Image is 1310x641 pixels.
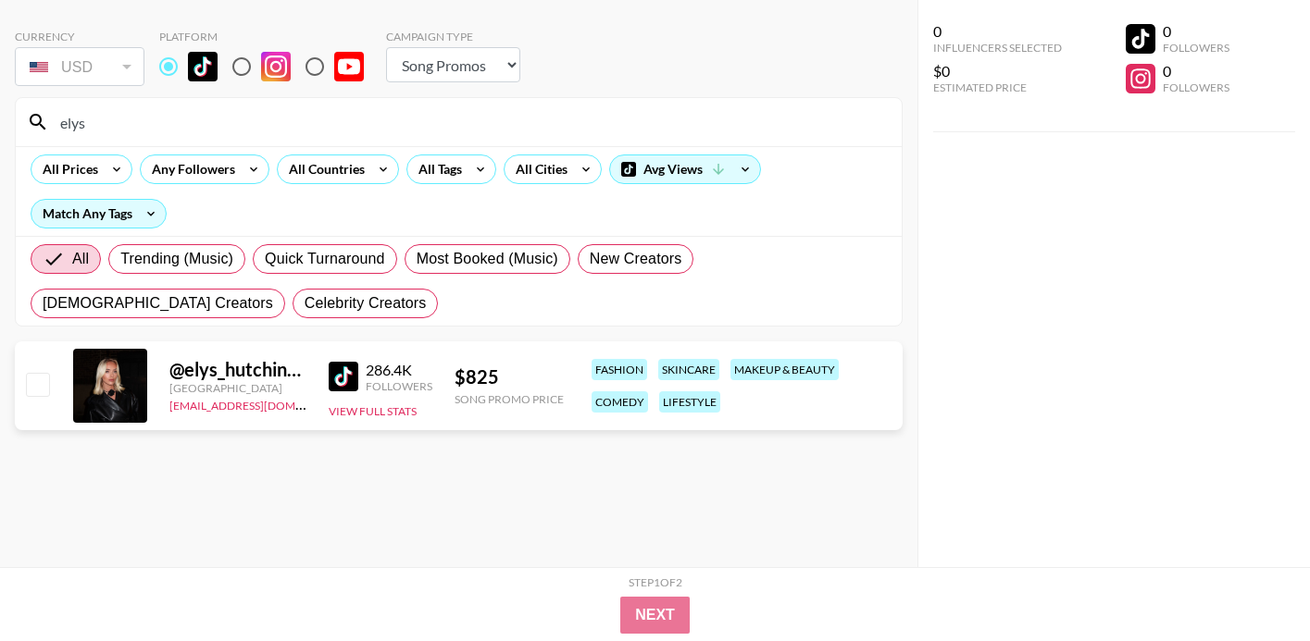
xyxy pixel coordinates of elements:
[592,391,648,413] div: comedy
[417,248,558,270] span: Most Booked (Music)
[610,155,760,183] div: Avg Views
[730,359,839,380] div: makeup & beauty
[31,155,102,183] div: All Prices
[366,361,432,379] div: 286.4K
[933,62,1062,80] div: $0
[169,381,306,395] div: [GEOGRAPHIC_DATA]
[455,392,564,406] div: Song Promo Price
[620,597,690,634] button: Next
[1217,549,1288,619] iframe: Drift Widget Chat Controller
[505,155,571,183] div: All Cities
[658,359,719,380] div: skincare
[933,22,1062,41] div: 0
[1163,62,1229,80] div: 0
[329,362,358,391] img: TikTok
[43,292,273,314] span: [DEMOGRAPHIC_DATA] Creators
[19,51,141,83] div: USD
[31,200,166,228] div: Match Any Tags
[305,292,427,314] span: Celebrity Creators
[659,391,720,413] div: lifestyle
[120,248,233,270] span: Trending (Music)
[329,404,417,418] button: View Full Stats
[629,575,682,589] div: Step 1 of 2
[455,365,564,388] div: $ 825
[72,248,89,270] span: All
[169,358,306,381] div: @ elys_hutchinson
[1163,80,1229,94] div: Followers
[49,107,891,137] input: Search by User Name
[159,30,379,43] div: Platform
[1163,41,1229,55] div: Followers
[933,80,1062,94] div: Estimated Price
[1163,22,1229,41] div: 0
[141,155,239,183] div: Any Followers
[590,248,682,270] span: New Creators
[15,30,144,43] div: Currency
[15,43,144,90] div: Currency is locked to USD
[169,395,356,413] a: [EMAIL_ADDRESS][DOMAIN_NAME]
[265,248,385,270] span: Quick Turnaround
[933,41,1062,55] div: Influencers Selected
[334,52,364,81] img: YouTube
[407,155,466,183] div: All Tags
[592,359,647,380] div: fashion
[278,155,368,183] div: All Countries
[261,52,291,81] img: Instagram
[188,52,218,81] img: TikTok
[366,379,432,393] div: Followers
[386,30,520,43] div: Campaign Type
